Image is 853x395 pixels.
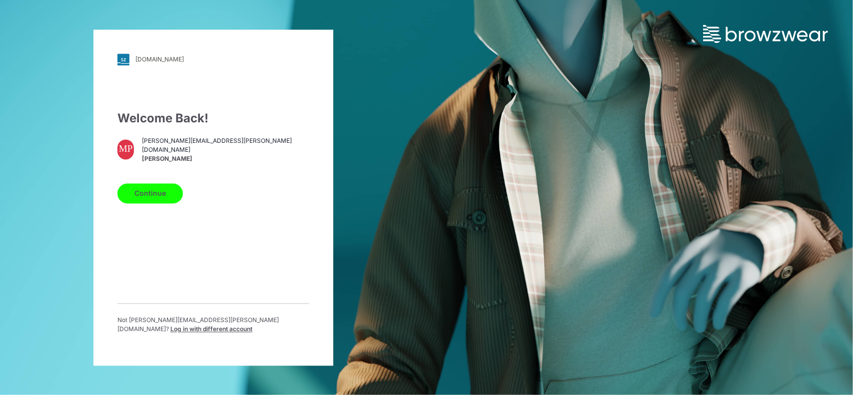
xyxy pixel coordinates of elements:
div: [DOMAIN_NAME] [135,56,184,63]
span: [PERSON_NAME] [142,155,309,164]
img: browzwear-logo.73288ffb.svg [703,25,828,43]
a: [DOMAIN_NAME] [117,53,309,65]
span: Log in with different account [170,325,252,333]
div: Welcome Back! [117,109,309,127]
button: Continue [117,183,183,203]
div: MP [117,139,134,159]
span: [PERSON_NAME][EMAIL_ADDRESS][PERSON_NAME][DOMAIN_NAME] [142,137,309,155]
img: svg+xml;base64,PHN2ZyB3aWR0aD0iMjgiIGhlaWdodD0iMjgiIHZpZXdCb3g9IjAgMCAyOCAyOCIgZmlsbD0ibm9uZSIgeG... [117,53,129,65]
p: Not [PERSON_NAME][EMAIL_ADDRESS][PERSON_NAME][DOMAIN_NAME] ? [117,316,309,334]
